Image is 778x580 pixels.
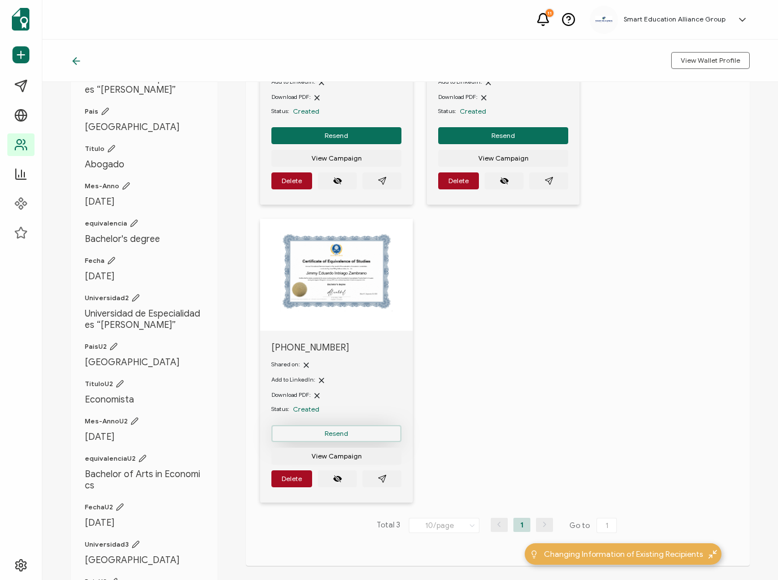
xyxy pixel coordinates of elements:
[85,517,204,529] span: [DATE]
[85,107,204,116] span: Pais
[85,271,204,282] span: [DATE]
[271,405,289,414] span: Status:
[721,526,778,580] iframe: Chat Widget
[85,308,204,331] span: Universidad de Especialidades “[PERSON_NAME]”
[85,73,204,96] span: Universidad de Especialidades “[PERSON_NAME]”
[85,219,204,228] span: equivalencia
[325,132,348,139] span: Resend
[438,107,456,116] span: Status:
[409,518,479,533] input: Select
[546,9,554,17] div: 11
[312,155,362,162] span: View Campaign
[293,405,319,413] span: Created
[85,196,204,207] span: [DATE]
[569,518,619,534] span: Go to
[85,394,204,405] span: Economista
[595,16,612,23] img: 111c7b32-d500-4ce1-86d1-718dc6ccd280.jpg
[681,57,740,64] span: View Wallet Profile
[85,256,204,265] span: Fecha
[85,540,204,549] span: Universidad3
[85,417,204,426] span: Mes-AnnoU2
[85,144,204,153] span: Titulo
[271,448,401,465] button: View Campaign
[271,425,401,442] button: Resend
[271,342,401,353] span: [PHONE_NUMBER]
[438,150,568,167] button: View Campaign
[708,550,717,559] img: minimize-icon.svg
[544,548,703,560] span: Changing Information of Existing Recipients
[12,8,29,31] img: sertifier-logomark-colored.svg
[438,78,482,85] span: Add to LinkedIn:
[271,172,312,189] button: Delete
[438,93,477,101] span: Download PDF:
[333,176,342,185] ion-icon: eye off
[544,176,554,185] ion-icon: paper plane outline
[85,454,204,463] span: equivalenciaU2
[438,127,568,144] button: Resend
[378,474,387,483] ion-icon: paper plane outline
[85,379,204,388] span: TituloU2
[460,107,486,115] span: Created
[271,361,300,368] span: Shared on:
[671,52,750,69] button: View Wallet Profile
[377,518,400,534] span: Total 3
[325,430,348,437] span: Resend
[624,15,725,23] h5: Smart Education Alliance Group
[85,233,204,245] span: Bachelor's degree
[85,555,204,566] span: [GEOGRAPHIC_DATA]
[333,474,342,483] ion-icon: eye off
[448,178,469,184] span: Delete
[491,132,515,139] span: Resend
[271,470,312,487] button: Delete
[438,172,479,189] button: Delete
[271,150,401,167] button: View Campaign
[500,176,509,185] ion-icon: eye off
[513,518,530,532] li: 1
[271,127,401,144] button: Resend
[85,293,204,302] span: Universidad2
[271,93,310,101] span: Download PDF:
[85,357,204,368] span: [GEOGRAPHIC_DATA]
[293,107,319,115] span: Created
[85,181,204,191] span: Mes-Anno
[312,453,362,460] span: View Campaign
[271,107,289,116] span: Status:
[85,159,204,170] span: Abogado
[85,503,204,512] span: FechaU2
[271,376,315,383] span: Add to LinkedIn:
[282,475,302,482] span: Delete
[478,155,529,162] span: View Campaign
[271,391,310,399] span: Download PDF:
[85,469,204,491] span: Bachelor of Arts in Economics
[271,78,315,85] span: Add to LinkedIn:
[282,178,302,184] span: Delete
[85,431,204,443] span: [DATE]
[85,122,204,133] span: [GEOGRAPHIC_DATA]
[378,176,387,185] ion-icon: paper plane outline
[85,342,204,351] span: PaisU2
